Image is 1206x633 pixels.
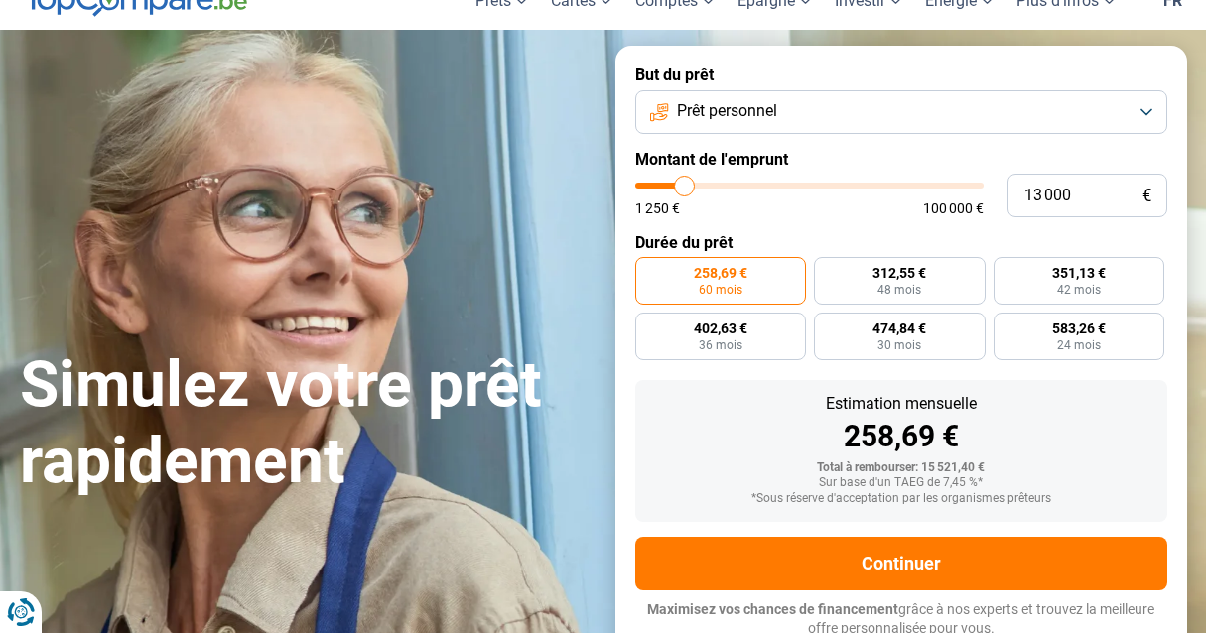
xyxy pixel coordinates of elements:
button: Prêt personnel [635,90,1167,134]
span: 312,55 € [872,266,926,280]
h1: Simulez votre prêt rapidement [20,347,592,500]
span: 24 mois [1057,339,1101,351]
span: 60 mois [699,284,742,296]
label: Montant de l'emprunt [635,150,1167,169]
div: Estimation mensuelle [651,396,1151,412]
span: 258,69 € [694,266,747,280]
span: 583,26 € [1052,321,1106,335]
span: 402,63 € [694,321,747,335]
button: Continuer [635,537,1167,590]
label: Durée du prêt [635,233,1167,252]
div: *Sous réserve d'acceptation par les organismes prêteurs [651,492,1151,506]
span: 36 mois [699,339,742,351]
span: 1 250 € [635,201,680,215]
span: 42 mois [1057,284,1101,296]
div: Total à rembourser: 15 521,40 € [651,461,1151,475]
span: Maximisez vos chances de financement [647,601,898,617]
span: € [1142,188,1151,204]
span: 30 mois [877,339,921,351]
span: Prêt personnel [677,100,777,122]
div: 258,69 € [651,422,1151,451]
span: 474,84 € [872,321,926,335]
span: 48 mois [877,284,921,296]
span: 351,13 € [1052,266,1106,280]
label: But du prêt [635,65,1167,84]
span: 100 000 € [923,201,984,215]
div: Sur base d'un TAEG de 7,45 %* [651,476,1151,490]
